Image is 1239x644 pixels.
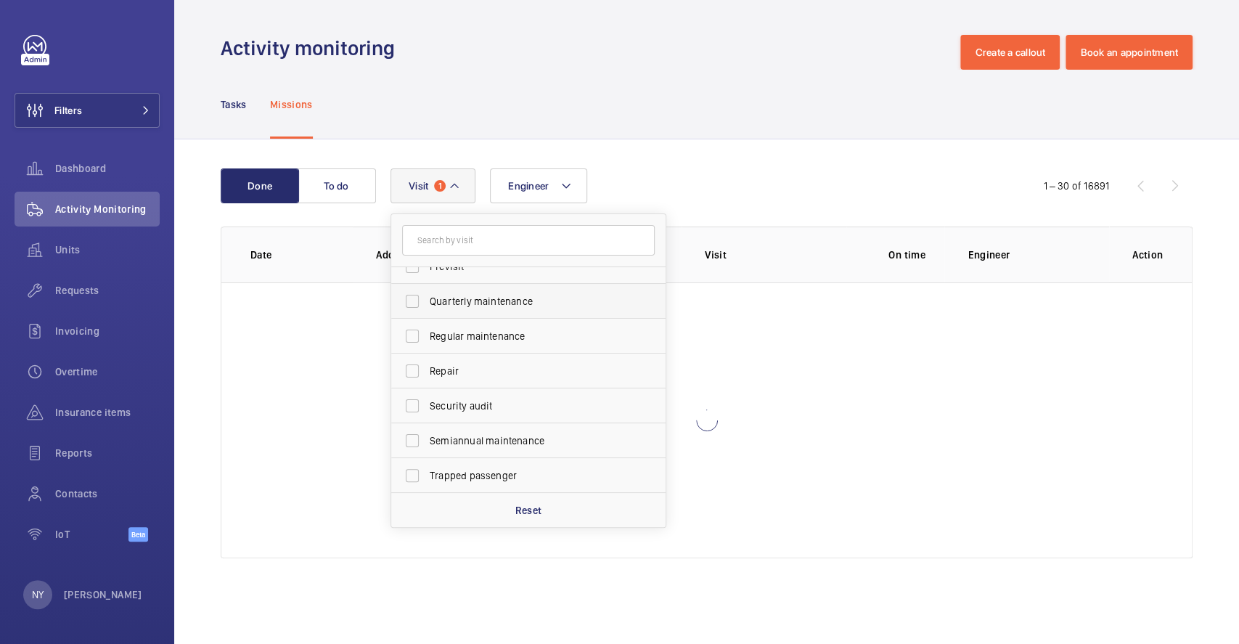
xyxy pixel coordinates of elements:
[1132,248,1163,262] p: Action
[270,97,313,112] p: Missions
[55,202,160,216] span: Activity Monitoring
[430,294,629,309] span: Quarterly maintenance
[430,364,629,378] span: Repair
[54,103,82,118] span: Filters
[409,180,428,192] span: Visit
[32,587,44,602] p: NY
[960,35,1060,70] button: Create a callout
[490,168,587,203] button: Engineer
[508,180,549,192] span: Engineer
[430,468,629,483] span: Trapped passenger
[221,35,404,62] h1: Activity monitoring
[221,168,299,203] button: Done
[430,433,629,448] span: Semiannual maintenance
[298,168,376,203] button: To do
[128,527,148,542] span: Beta
[55,405,160,420] span: Insurance items
[55,161,160,176] span: Dashboard
[55,242,160,257] span: Units
[55,364,160,379] span: Overtime
[1043,179,1109,193] div: 1 – 30 of 16891
[221,97,247,112] p: Tasks
[430,329,629,343] span: Regular maintenance
[55,283,160,298] span: Requests
[430,399,629,413] span: Security audit
[15,93,160,128] button: Filters
[55,446,160,460] span: Reports
[402,225,655,256] input: Search by visit
[55,486,160,501] span: Contacts
[250,248,353,262] p: Date
[1066,35,1193,70] button: Book an appointment
[968,248,1108,262] p: Engineer
[390,168,475,203] button: Visit1
[376,248,517,262] p: Address
[64,587,142,602] p: [PERSON_NAME]
[705,248,846,262] p: Visit
[434,180,446,192] span: 1
[870,248,945,262] p: On time
[55,324,160,338] span: Invoicing
[55,527,128,542] span: IoT
[515,503,542,518] p: Reset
